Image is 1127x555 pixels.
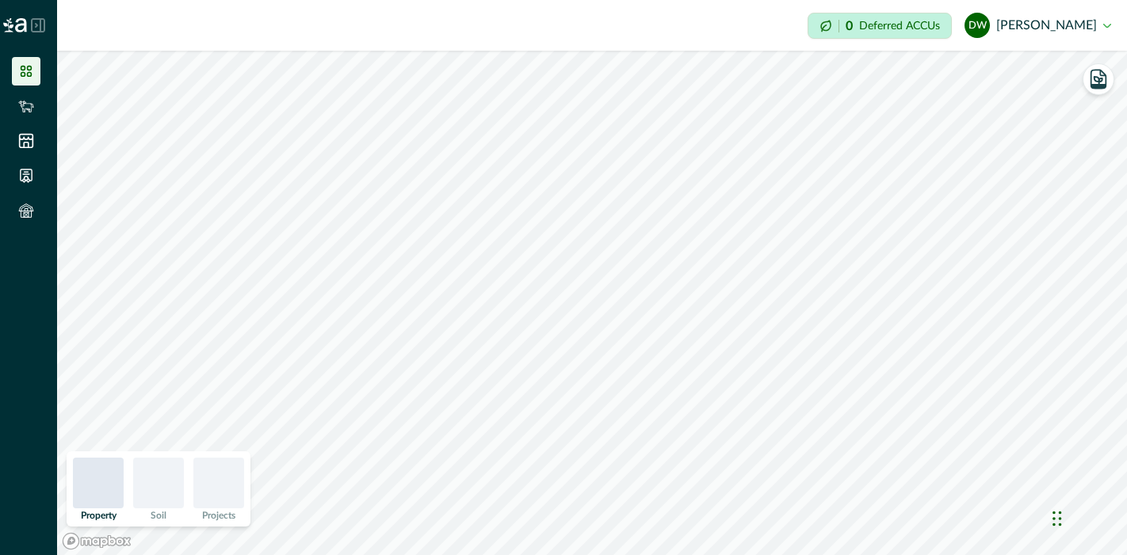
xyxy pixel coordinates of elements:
[1048,479,1127,555] iframe: Chat Widget
[202,511,235,520] p: Projects
[151,511,166,520] p: Soil
[846,20,853,32] p: 0
[3,18,27,32] img: Logo
[62,532,132,550] a: Mapbox logo
[81,511,117,520] p: Property
[57,51,1127,555] canvas: Map
[859,20,940,32] p: Deferred ACCUs
[965,6,1111,44] button: daniel wortmann[PERSON_NAME]
[1053,495,1062,542] div: Drag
